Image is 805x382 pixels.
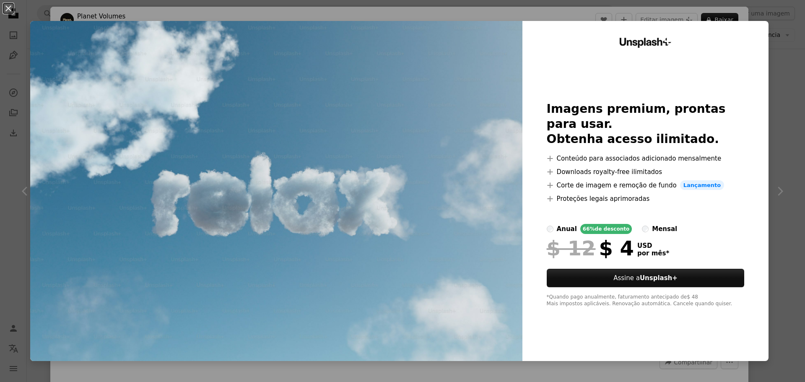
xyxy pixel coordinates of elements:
[547,194,745,204] li: Proteções legais aprimoradas
[547,226,553,232] input: anual66%de desconto
[557,224,577,234] div: anual
[547,237,596,259] span: $ 12
[547,180,745,190] li: Corte de imagem e remoção de fundo
[547,269,745,287] button: Assine aUnsplash+
[637,249,669,257] span: por mês *
[652,224,677,234] div: mensal
[547,101,745,147] h2: Imagens premium, prontas para usar. Obtenha acesso ilimitado.
[547,294,745,307] div: *Quando pago anualmente, faturamento antecipado de $ 48 Mais impostos aplicáveis. Renovação autom...
[580,224,632,234] div: 66% de desconto
[642,226,649,232] input: mensal
[547,167,745,177] li: Downloads royalty-free ilimitados
[640,274,678,282] strong: Unsplash+
[637,242,669,249] span: USD
[547,153,745,164] li: Conteúdo para associados adicionado mensalmente
[547,237,634,259] div: $ 4
[680,180,724,190] span: Lançamento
